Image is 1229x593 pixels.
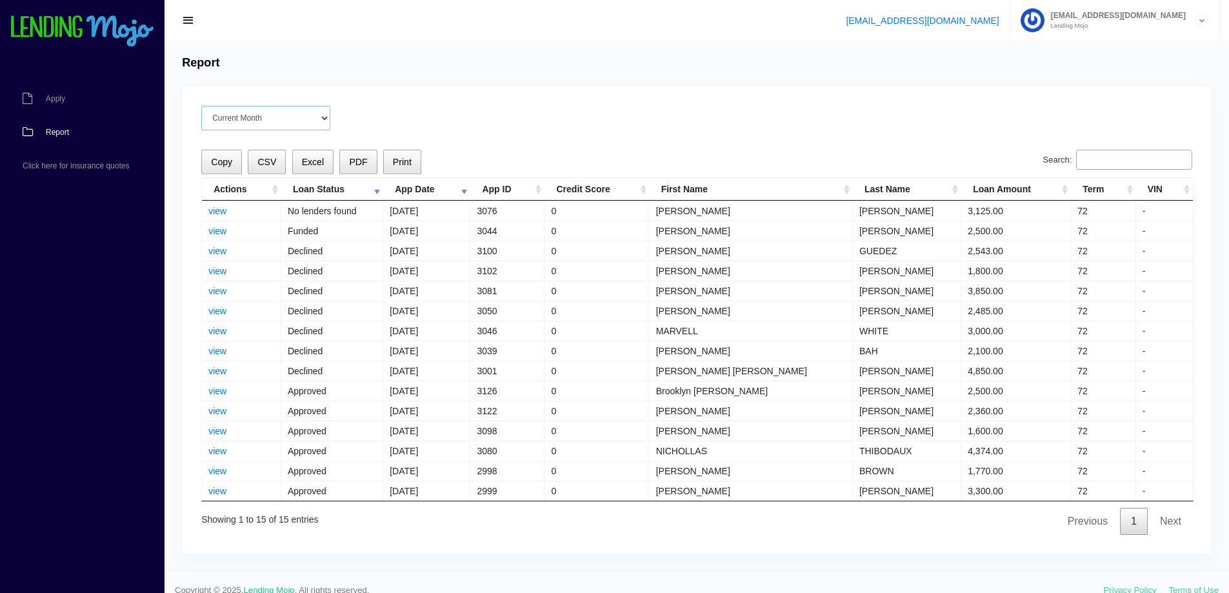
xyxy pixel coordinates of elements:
[208,246,226,256] a: view
[202,178,281,201] th: Actions: activate to sort column ascending
[961,341,1071,361] td: 2,100.00
[208,346,226,356] a: view
[281,281,383,301] td: Declined
[1076,150,1192,170] input: Search:
[853,421,961,441] td: [PERSON_NAME]
[383,241,470,261] td: [DATE]
[545,281,649,301] td: 0
[650,178,853,201] th: First Name: activate to sort column ascending
[281,301,383,321] td: Declined
[182,56,219,70] h4: Report
[650,221,853,241] td: [PERSON_NAME]
[281,201,383,221] td: No lenders found
[470,178,545,201] th: App ID: activate to sort column ascending
[650,481,853,501] td: [PERSON_NAME]
[1136,178,1193,201] th: VIN: activate to sort column ascending
[208,366,226,376] a: view
[470,461,545,481] td: 2998
[470,441,545,461] td: 3080
[281,461,383,481] td: Approved
[650,281,853,301] td: [PERSON_NAME]
[650,261,853,281] td: [PERSON_NAME]
[470,221,545,241] td: 3044
[339,150,377,175] button: PDF
[545,178,649,201] th: Credit Score: activate to sort column ascending
[650,301,853,321] td: [PERSON_NAME]
[470,241,545,261] td: 3100
[545,381,649,401] td: 0
[248,150,286,175] button: CSV
[1136,481,1193,501] td: -
[470,421,545,441] td: 3098
[281,361,383,381] td: Declined
[1071,461,1135,481] td: 72
[1057,508,1119,535] a: Previous
[961,221,1071,241] td: 2,500.00
[650,341,853,361] td: [PERSON_NAME]
[46,95,65,103] span: Apply
[383,361,470,381] td: [DATE]
[961,201,1071,221] td: 3,125.00
[201,505,318,527] div: Showing 1 to 15 of 15 entries
[383,401,470,421] td: [DATE]
[853,301,961,321] td: [PERSON_NAME]
[1071,301,1135,321] td: 72
[383,201,470,221] td: [DATE]
[961,381,1071,401] td: 2,500.00
[961,421,1071,441] td: 1,600.00
[10,15,155,48] img: logo-small.png
[961,178,1071,201] th: Loan Amount: activate to sort column ascending
[470,361,545,381] td: 3001
[853,321,961,341] td: WHITE
[1071,481,1135,501] td: 72
[1136,241,1193,261] td: -
[470,321,545,341] td: 3046
[545,261,649,281] td: 0
[383,178,470,201] th: App Date: activate to sort column ascending
[961,481,1071,501] td: 3,300.00
[1136,261,1193,281] td: -
[961,441,1071,461] td: 4,374.00
[545,321,649,341] td: 0
[257,157,276,167] span: CSV
[46,128,69,136] span: Report
[961,301,1071,321] td: 2,485.00
[281,221,383,241] td: Funded
[281,381,383,401] td: Approved
[208,426,226,436] a: view
[853,341,961,361] td: BAH
[383,281,470,301] td: [DATE]
[853,261,961,281] td: [PERSON_NAME]
[650,201,853,221] td: [PERSON_NAME]
[1071,178,1135,201] th: Term: activate to sort column ascending
[1021,8,1044,32] img: Profile image
[281,481,383,501] td: Approved
[1071,381,1135,401] td: 72
[853,241,961,261] td: GUEDEZ
[961,361,1071,381] td: 4,850.00
[349,157,367,167] span: PDF
[281,321,383,341] td: Declined
[545,241,649,261] td: 0
[650,461,853,481] td: [PERSON_NAME]
[545,221,649,241] td: 0
[545,301,649,321] td: 0
[1071,221,1135,241] td: 72
[853,178,961,201] th: Last Name: activate to sort column ascending
[846,15,999,26] a: [EMAIL_ADDRESS][DOMAIN_NAME]
[470,341,545,361] td: 3039
[1136,341,1193,361] td: -
[383,441,470,461] td: [DATE]
[545,421,649,441] td: 0
[1044,23,1186,29] small: Lending Mojo
[961,261,1071,281] td: 1,800.00
[853,441,961,461] td: THIBODAUX
[853,381,961,401] td: [PERSON_NAME]
[1149,508,1192,535] a: Next
[383,481,470,501] td: [DATE]
[545,401,649,421] td: 0
[281,241,383,261] td: Declined
[208,306,226,316] a: view
[1136,441,1193,461] td: -
[281,341,383,361] td: Declined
